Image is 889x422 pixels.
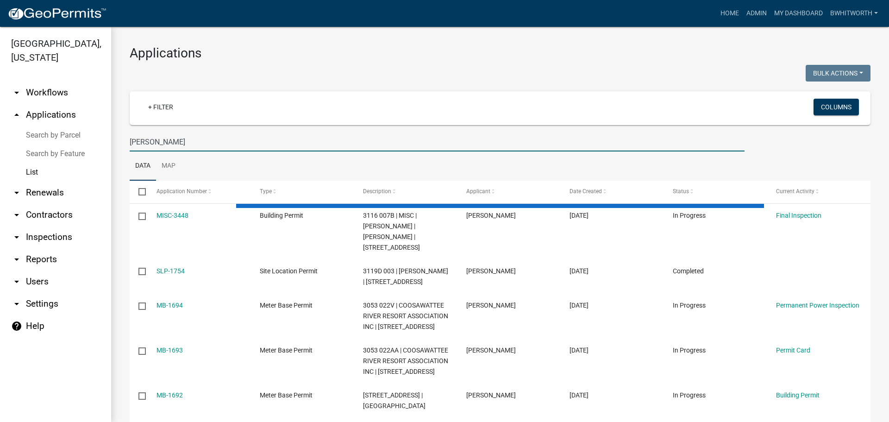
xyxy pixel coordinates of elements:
[260,267,318,275] span: Site Location Permit
[260,346,313,354] span: Meter Base Permit
[11,254,22,265] i: arrow_drop_down
[570,302,588,309] span: 09/05/2025
[673,267,704,275] span: Completed
[570,188,602,195] span: Date Created
[673,188,689,195] span: Status
[260,302,313,309] span: Meter Base Permit
[11,209,22,220] i: arrow_drop_down
[157,302,183,309] a: MB-1694
[260,212,303,219] span: Building Permit
[130,132,745,151] input: Search for applications
[363,302,448,330] span: 3053 022V | COOSAWATTEE RIVER RESORT ASSOCIATION INC | 224 WATER TOWER VILLA CIR
[130,151,156,181] a: Data
[717,5,743,22] a: Home
[363,346,448,375] span: 3053 022AA | COOSAWATTEE RIVER RESORT ASSOCIATION INC | 71 WATER TOWER VILLA CT
[157,346,183,354] a: MB-1693
[157,188,207,195] span: Application Number
[570,391,588,399] span: 09/05/2025
[130,181,147,203] datatable-header-cell: Select
[354,181,457,203] datatable-header-cell: Description
[664,181,767,203] datatable-header-cell: Status
[11,232,22,243] i: arrow_drop_down
[363,188,391,195] span: Description
[260,391,313,399] span: Meter Base Permit
[130,45,870,61] h3: Applications
[570,212,588,219] span: 09/08/2025
[11,276,22,287] i: arrow_drop_down
[157,391,183,399] a: MB-1692
[466,267,516,275] span: BRYCE DEBOARD
[157,212,188,219] a: MISC-3448
[466,302,516,309] span: Lance Bramlett
[776,346,810,354] a: Permit Card
[673,212,706,219] span: In Progress
[363,391,426,409] span: 3052AO 074 | 99 38TH ST | 99 38TH ST
[776,188,814,195] span: Current Activity
[561,181,664,203] datatable-header-cell: Date Created
[11,109,22,120] i: arrow_drop_up
[466,391,516,399] span: Lance Bramlett
[11,321,22,332] i: help
[673,346,706,354] span: In Progress
[814,99,859,115] button: Columns
[466,212,516,219] span: MICHAEL MORROW
[141,99,181,115] a: + Filter
[776,302,859,309] a: Permanent Power Inspection
[156,151,181,181] a: Map
[673,302,706,309] span: In Progress
[466,346,516,354] span: Lance Bramlett
[466,188,490,195] span: Applicant
[570,267,588,275] span: 09/08/2025
[250,181,354,203] datatable-header-cell: Type
[806,65,870,82] button: Bulk Actions
[11,87,22,98] i: arrow_drop_down
[743,5,770,22] a: Admin
[776,391,820,399] a: Building Permit
[570,346,588,354] span: 09/05/2025
[457,181,561,203] datatable-header-cell: Applicant
[363,267,448,285] span: 3119D 003 | CYNTHIA S TUMBLIN | PO BOX 57 | 159 HIDDEN LAKE CT
[11,298,22,309] i: arrow_drop_down
[147,181,250,203] datatable-header-cell: Application Number
[260,188,272,195] span: Type
[673,391,706,399] span: In Progress
[826,5,882,22] a: BWhitworth
[11,187,22,198] i: arrow_drop_down
[776,212,821,219] a: Final Inspection
[363,212,420,251] span: 3116 007B | MISC | MICHAEL MORROW | MORROW MARGARET | 693 SEVEN SPRINGS RD
[157,267,185,275] a: SLP-1754
[770,5,826,22] a: My Dashboard
[767,181,870,203] datatable-header-cell: Current Activity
